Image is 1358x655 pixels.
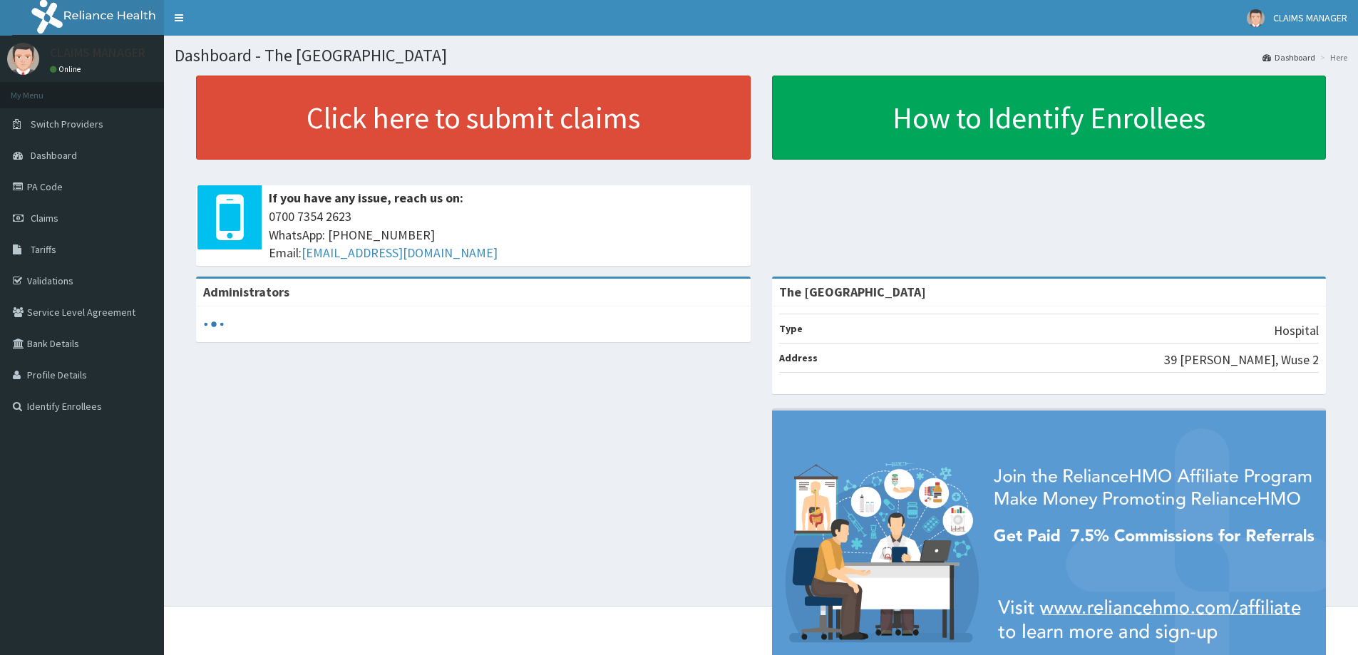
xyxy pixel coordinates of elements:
[779,351,818,364] b: Address
[31,118,103,130] span: Switch Providers
[269,207,744,262] span: 0700 7354 2623 WhatsApp: [PHONE_NUMBER] Email:
[31,149,77,162] span: Dashboard
[31,243,56,256] span: Tariffs
[779,284,926,300] strong: The [GEOGRAPHIC_DATA]
[1274,321,1319,340] p: Hospital
[772,76,1327,160] a: How to Identify Enrollees
[1273,11,1347,24] span: CLAIMS MANAGER
[7,43,39,75] img: User Image
[196,76,751,160] a: Click here to submit claims
[1247,9,1265,27] img: User Image
[269,190,463,206] b: If you have any issue, reach us on:
[50,46,145,59] p: CLAIMS MANAGER
[1262,51,1315,63] a: Dashboard
[203,314,225,335] svg: audio-loading
[203,284,289,300] b: Administrators
[302,244,498,261] a: [EMAIL_ADDRESS][DOMAIN_NAME]
[779,322,803,335] b: Type
[1164,351,1319,369] p: 39 [PERSON_NAME], Wuse 2
[175,46,1347,65] h1: Dashboard - The [GEOGRAPHIC_DATA]
[31,212,58,225] span: Claims
[50,64,84,74] a: Online
[1317,51,1347,63] li: Here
